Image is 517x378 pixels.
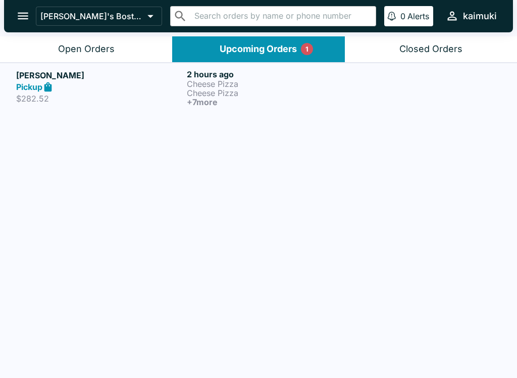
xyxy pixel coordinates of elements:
p: Alerts [407,11,429,21]
button: kaimuki [441,5,501,27]
p: Cheese Pizza [187,88,353,98]
div: kaimuki [463,10,497,22]
div: Open Orders [58,43,115,55]
p: [PERSON_NAME]'s Boston Pizza [40,11,143,21]
div: Upcoming Orders [220,43,297,55]
button: open drawer [10,3,36,29]
p: $282.52 [16,93,183,104]
h6: 2 hours ago [187,69,353,79]
p: 0 [400,11,405,21]
h6: + 7 more [187,98,353,107]
h5: [PERSON_NAME] [16,69,183,81]
input: Search orders by name or phone number [191,9,372,23]
p: Cheese Pizza [187,79,353,88]
button: [PERSON_NAME]'s Boston Pizza [36,7,162,26]
div: Closed Orders [399,43,462,55]
strong: Pickup [16,82,42,92]
p: 1 [305,44,308,54]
